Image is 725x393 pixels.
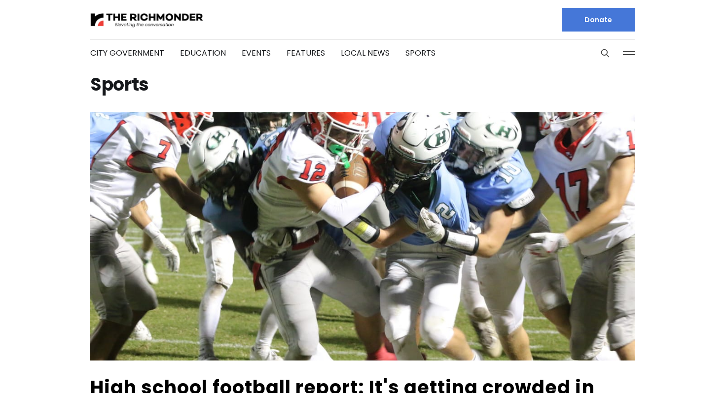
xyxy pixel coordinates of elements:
[180,47,226,59] a: Education
[341,47,390,59] a: Local News
[90,112,635,360] img: High school football report: It's getting crowded in Region 4B
[598,46,613,61] button: Search this site
[90,47,164,59] a: City Government
[562,8,635,32] a: Donate
[287,47,325,59] a: Features
[90,11,204,29] img: The Richmonder
[405,47,435,59] a: Sports
[90,77,635,93] h1: Sports
[242,47,271,59] a: Events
